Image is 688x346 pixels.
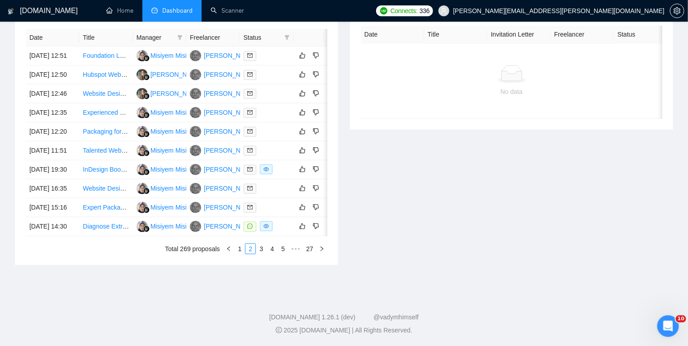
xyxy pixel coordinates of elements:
span: mail [247,72,253,77]
span: filter [284,35,290,40]
span: like [299,204,306,211]
td: [DATE] 12:35 [26,103,79,122]
th: Date [26,29,79,47]
img: MM [137,107,148,118]
button: dislike [311,183,321,194]
td: Talented Webflow Developer Needed to Build Stunning, Scalable Sites [79,141,132,160]
td: Packaging for a Jewelry Brand in the US [79,122,132,141]
button: dislike [311,145,321,156]
th: Freelancer [186,29,240,47]
span: like [299,223,306,230]
img: LK [137,69,148,80]
img: MM [137,183,148,194]
span: user [441,8,447,14]
span: Connects: [391,6,418,16]
li: Total 269 proposals [165,243,220,254]
img: gigradar-bm.png [143,188,150,194]
img: gigradar-bm.png [143,169,150,175]
a: 27 [303,244,316,254]
button: dislike [311,69,321,80]
div: [PERSON_NAME] [204,145,256,155]
span: Manager [137,33,174,42]
span: ••• [288,243,303,254]
a: setting [670,7,684,14]
span: eye [264,224,269,229]
a: Talented Webflow Developer Needed to Build Stunning, Scalable Sites [83,147,280,154]
button: dislike [311,202,321,213]
a: 1 [235,244,245,254]
span: dislike [313,128,319,135]
button: dislike [311,221,321,232]
span: filter [175,31,184,44]
td: [DATE] 12:46 [26,84,79,103]
button: dislike [311,164,321,175]
img: gigradar-bm.png [143,226,150,232]
span: dislike [313,71,319,78]
span: dislike [313,147,319,154]
td: [DATE] 12:51 [26,47,79,65]
img: TH [190,164,201,175]
th: Status [614,26,677,43]
span: like [299,147,306,154]
img: TH [190,126,201,137]
button: dislike [311,88,321,99]
a: 5 [278,244,288,254]
td: [DATE] 11:51 [26,141,79,160]
a: MMMisiyem Misiyem [137,222,199,229]
img: TH [190,69,201,80]
li: 2 [245,243,256,254]
span: right [319,246,325,252]
span: filter [283,31,292,44]
li: Previous Page [223,243,234,254]
button: left [223,243,234,254]
img: LK [137,88,148,99]
li: Next 5 Pages [288,243,303,254]
a: Hubspot Website Designer [83,71,158,78]
div: No data [368,87,655,97]
span: like [299,185,306,192]
span: dislike [313,109,319,116]
div: [PERSON_NAME] [151,89,203,98]
a: Expert Packaging Designer – Build the Look of a 8 Figures Women’s Wellness Brand [83,204,321,211]
img: MM [137,50,148,61]
a: LK[PERSON_NAME] [137,89,203,97]
div: [PERSON_NAME] [204,108,256,117]
div: [PERSON_NAME] [204,126,256,136]
img: gigradar-bm.png [143,112,150,118]
span: like [299,71,306,78]
img: TH [190,107,201,118]
td: [DATE] 15:16 [26,198,79,217]
span: dashboard [151,7,158,14]
button: dislike [311,126,321,137]
div: [PERSON_NAME] [204,221,256,231]
img: gigradar-bm.png [143,131,150,137]
a: 3 [256,244,266,254]
button: like [297,145,308,156]
li: 5 [278,243,288,254]
div: [PERSON_NAME] [204,202,256,212]
div: Misiyem Misiyem [151,183,199,193]
img: logo [8,4,14,19]
img: upwork-logo.png [380,7,387,14]
button: like [297,107,308,118]
a: TH[PERSON_NAME] [190,108,256,116]
a: TH[PERSON_NAME] [190,222,256,229]
button: dislike [311,50,321,61]
span: dislike [313,204,319,211]
a: homeHome [106,7,133,14]
li: Next Page [316,243,327,254]
span: like [299,128,306,135]
td: [DATE] 12:20 [26,122,79,141]
img: gigradar-bm.png [143,150,150,156]
a: Foundation Logo & Brand Guidelines Project [83,52,208,59]
button: like [297,88,308,99]
img: gigradar-bm.png [143,93,150,99]
img: TH [190,183,201,194]
div: [PERSON_NAME] [204,89,256,98]
a: TH[PERSON_NAME] [190,51,256,59]
span: mail [247,205,253,210]
a: TH[PERSON_NAME] [190,165,256,173]
button: like [297,50,308,61]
